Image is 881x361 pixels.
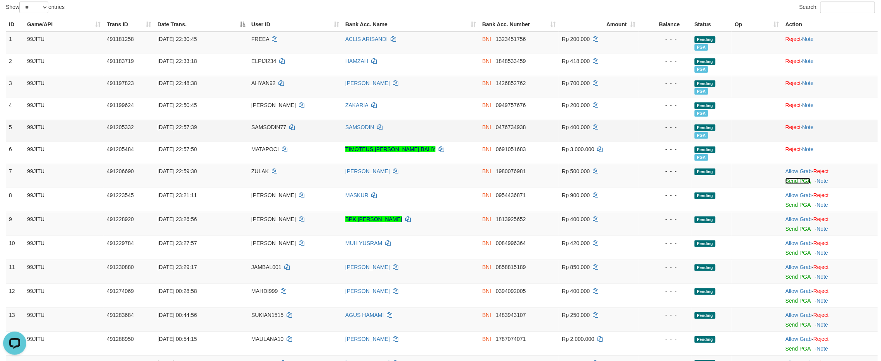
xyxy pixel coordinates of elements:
td: 13 [6,308,24,332]
span: [DATE] 22:59:30 [157,168,197,174]
span: MATAPOCI [251,146,279,152]
th: Status [691,17,732,32]
th: Action [782,17,878,32]
span: 491288950 [107,336,134,342]
th: Bank Acc. Number: activate to sort column ascending [479,17,559,32]
td: 99JITU [24,142,104,164]
td: · [782,76,878,98]
span: Copy 1980076981 to clipboard [496,168,526,174]
td: · [782,32,878,54]
span: Copy 1426852762 to clipboard [496,80,526,86]
td: · [782,236,878,260]
span: Pending [695,80,715,87]
span: Copy 0394092005 to clipboard [496,288,526,294]
span: Copy 1848533459 to clipboard [496,58,526,64]
span: Rp 420.000 [562,240,590,246]
th: User ID: activate to sort column ascending [248,17,342,32]
a: Note [802,102,814,108]
span: Rp 700.000 [562,80,590,86]
span: [DATE] 22:50:45 [157,102,197,108]
span: [DATE] 23:26:56 [157,216,197,222]
a: Note [817,346,828,352]
td: 10 [6,236,24,260]
span: [DATE] 00:28:58 [157,288,197,294]
span: [DATE] 23:27:57 [157,240,197,246]
div: - - - [642,167,688,175]
a: [PERSON_NAME] [345,288,390,294]
th: Amount: activate to sort column ascending [559,17,639,32]
span: BNI [482,240,491,246]
a: Note [802,80,814,86]
span: · [785,216,813,222]
select: Showentries [19,2,48,13]
span: BNI [482,264,491,270]
span: Copy 0858815189 to clipboard [496,264,526,270]
a: Note [817,250,828,256]
a: MASKUR [345,192,369,198]
a: Reject [813,264,829,270]
a: Allow Grab [785,336,812,342]
span: BNI [482,80,491,86]
span: Copy 1323451756 to clipboard [496,36,526,42]
td: 99JITU [24,188,104,212]
th: Bank Acc. Name: activate to sort column ascending [342,17,479,32]
span: Copy 0949757676 to clipboard [496,102,526,108]
span: 491181258 [107,36,134,42]
span: FREEA [251,36,269,42]
th: Op: activate to sort column ascending [732,17,782,32]
th: Date Trans.: activate to sort column descending [154,17,248,32]
td: 11 [6,260,24,284]
td: 5 [6,120,24,142]
td: 4 [6,98,24,120]
th: Game/API: activate to sort column ascending [24,17,104,32]
a: Allow Grab [785,240,812,246]
span: Rp 400.000 [562,124,590,130]
td: 99JITU [24,308,104,332]
td: · [782,332,878,356]
span: Rp 3.000.000 [562,146,594,152]
a: Note [817,226,828,232]
span: Copy 1787074071 to clipboard [496,336,526,342]
td: 99JITU [24,284,104,308]
span: 491183719 [107,58,134,64]
td: 8 [6,188,24,212]
span: PGA [695,132,708,139]
button: Open LiveChat chat widget [3,3,26,26]
a: Send PGA [785,346,811,352]
div: - - - [642,79,688,87]
span: Copy 0476734938 to clipboard [496,124,526,130]
a: Note [817,274,828,280]
span: BNI [482,192,491,198]
a: ACLIS ARISANDI [345,36,388,42]
span: Pending [695,102,715,109]
td: 99JITU [24,98,104,120]
span: BNI [482,36,491,42]
span: Pending [695,36,715,43]
span: MAULANA10 [251,336,283,342]
a: MUH YUSRAM [345,240,382,246]
span: 491283684 [107,312,134,318]
span: Copy 0954436871 to clipboard [496,192,526,198]
td: 3 [6,76,24,98]
a: Reject [813,216,829,222]
span: Pending [695,312,715,319]
div: - - - [642,57,688,65]
span: Rp 400.000 [562,216,590,222]
span: BNI [482,124,491,130]
td: 99JITU [24,212,104,236]
a: Reject [813,168,829,174]
span: [DATE] 22:30:45 [157,36,197,42]
span: BNI [482,312,491,318]
span: Rp 200.000 [562,36,590,42]
td: 9 [6,212,24,236]
span: BNI [482,216,491,222]
a: BPK [PERSON_NAME] [345,216,402,222]
span: Rp 500.000 [562,168,590,174]
span: PGA [695,66,708,73]
td: 99JITU [24,32,104,54]
th: ID [6,17,24,32]
span: AHYAN92 [251,80,276,86]
span: Pending [695,264,715,271]
span: [PERSON_NAME] [251,192,296,198]
a: Note [802,36,814,42]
